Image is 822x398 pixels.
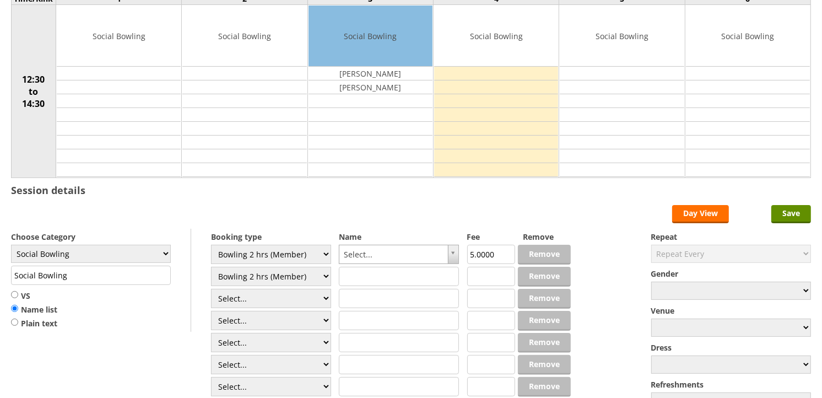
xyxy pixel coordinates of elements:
[651,379,811,390] label: Refreshments
[651,342,811,353] label: Dress
[309,80,432,94] td: [PERSON_NAME]
[651,232,811,242] label: Repeat
[11,318,18,326] input: Plain text
[467,232,515,242] label: Fee
[339,245,459,264] a: Select...
[12,5,56,178] td: 12:30 to 14:30
[182,6,306,67] td: Social Bowling
[309,67,432,80] td: [PERSON_NAME]
[560,6,684,67] td: Social Bowling
[57,6,181,67] td: Social Bowling
[11,184,85,197] h3: Session details
[434,6,558,67] td: Social Bowling
[771,205,811,223] input: Save
[11,304,18,313] input: Name list
[672,205,729,223] a: Day View
[523,232,571,242] label: Remove
[11,291,18,299] input: VS
[11,232,171,242] label: Choose Category
[309,6,432,67] td: Social Bowling
[11,304,57,315] label: Name list
[651,268,811,279] label: Gender
[686,6,810,67] td: Social Bowling
[651,305,811,316] label: Venue
[11,318,57,329] label: Plain text
[339,232,459,242] label: Name
[344,245,444,263] span: Select...
[11,266,171,285] input: Title/Description
[211,232,331,242] label: Booking type
[11,291,57,302] label: VS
